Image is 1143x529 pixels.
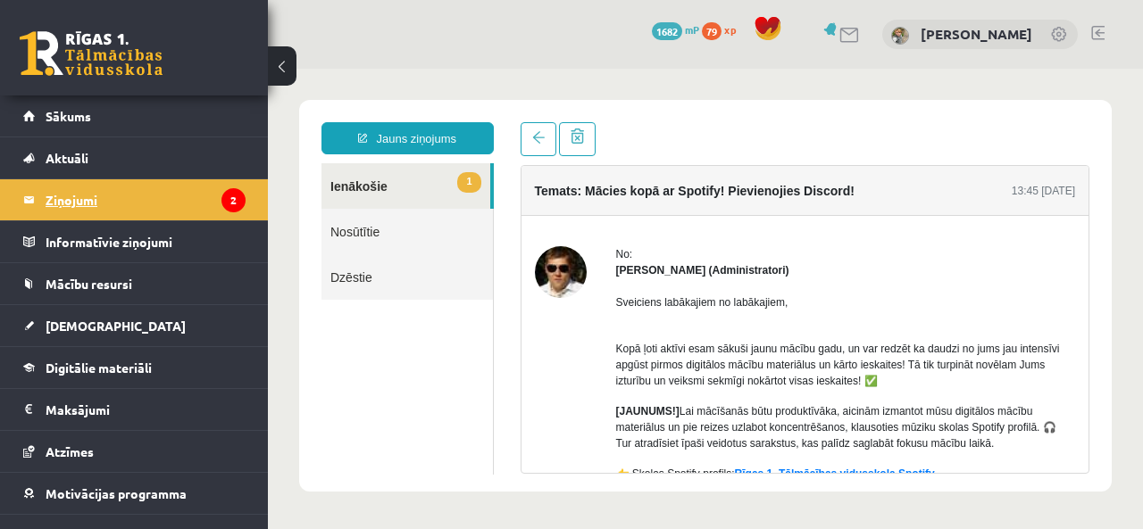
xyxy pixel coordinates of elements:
div: 13:45 [DATE] [744,114,807,130]
legend: Informatīvie ziņojumi [46,221,246,262]
a: Nosūtītie [54,140,225,186]
a: Jauns ziņojums [54,54,226,86]
legend: Maksājumi [46,389,246,430]
p: 👉 Skolas Spotify profils: [348,397,808,413]
p: Kopā ļoti aktīvi esam sākuši jaunu mācību gadu, un var redzēt ka daudzi no jums jau intensīvi apg... [348,256,808,320]
p: Lai mācīšanās būtu produktīvāka, aicinām izmantot mūsu digitālos mācību materiālus un pie reizes ... [348,335,808,383]
span: Atzīmes [46,443,94,459]
span: Digitālie materiāli [46,360,152,376]
strong: [JAUNUMS!] [348,336,412,349]
span: Mācību resursi [46,276,132,292]
a: Mācību resursi [23,263,246,304]
div: No: [348,178,808,194]
i: 2 [221,188,246,212]
span: 1 [189,103,213,124]
span: Aktuāli [46,150,88,166]
p: Sveiciens labākajiem no labākajiem, [348,226,808,242]
a: Sākums [23,95,246,136]
span: 1682 [652,22,682,40]
a: Dzēstie [54,186,225,231]
a: Atzīmes [23,431,246,472]
span: xp [724,22,736,37]
a: 1682 mP [652,22,699,37]
span: mP [685,22,699,37]
legend: Ziņojumi [46,179,246,220]
a: [PERSON_NAME] [921,25,1032,43]
a: Motivācijas programma [23,473,246,514]
strong: [PERSON_NAME] (Administratori) [348,195,521,208]
span: 79 [702,22,722,40]
h4: Temats: Mācies kopā ar Spotify! Pievienojies Discord! [267,115,587,129]
span: Sākums [46,108,91,124]
a: Rīgas 1. Tālmācības vidusskola [20,31,163,76]
span: Motivācijas programma [46,485,187,501]
a: Informatīvie ziņojumi [23,221,246,262]
a: Ziņojumi2 [23,179,246,220]
a: Rīgas 1. Tālmācības vidusskola Spotify [467,399,667,411]
a: Aktuāli [23,137,246,178]
img: Ivo Čapiņš [267,178,319,229]
img: Rita Dmitrijeva [891,27,909,45]
a: 1Ienākošie [54,95,222,140]
a: Digitālie materiāli [23,347,246,388]
a: [DEMOGRAPHIC_DATA] [23,305,246,346]
span: [DEMOGRAPHIC_DATA] [46,318,186,334]
a: Maksājumi [23,389,246,430]
a: 79 xp [702,22,745,37]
